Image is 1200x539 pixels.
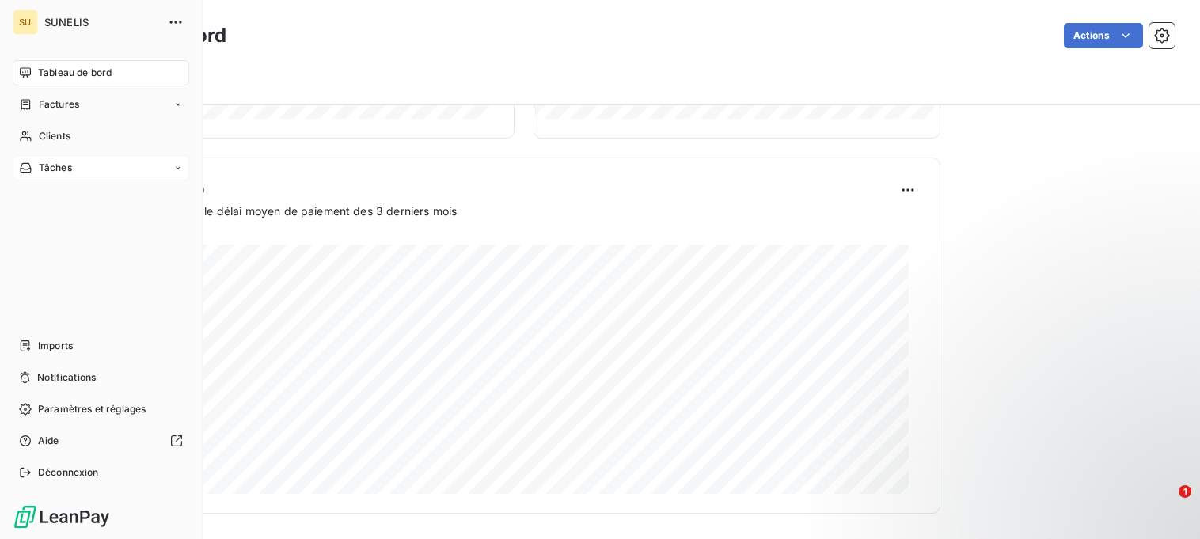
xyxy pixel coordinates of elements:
span: Aide [38,434,59,448]
span: Paramètres et réglages [38,402,146,416]
span: Factures [39,97,79,112]
span: Tâches [39,161,72,175]
span: Clients [39,129,70,143]
iframe: Intercom notifications message [883,385,1200,496]
button: Actions [1064,23,1143,48]
div: SU [13,9,38,35]
span: Notifications [37,370,96,385]
span: Prévisionnel basé sur le délai moyen de paiement des 3 derniers mois [89,203,457,219]
iframe: Intercom live chat [1146,485,1184,523]
img: Logo LeanPay [13,504,111,530]
span: Déconnexion [38,465,99,480]
span: Tableau de bord [38,66,112,80]
span: Imports [38,339,73,353]
span: 1 [1179,485,1191,498]
span: SUNELIS [44,16,158,28]
a: Aide [13,428,189,454]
